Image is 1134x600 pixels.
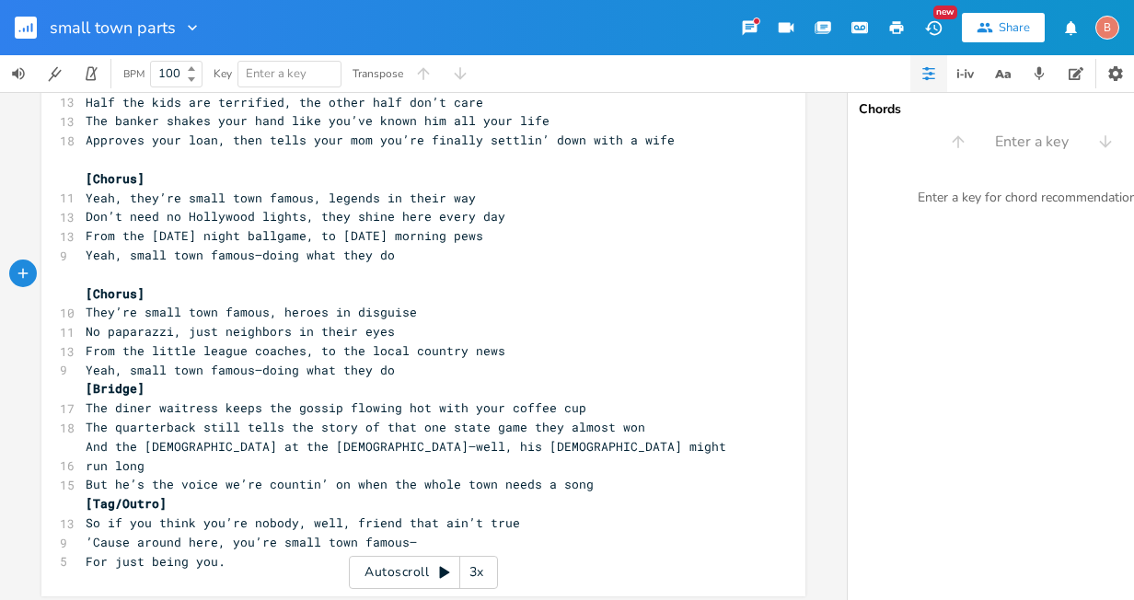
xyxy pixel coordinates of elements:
span: For just being you. [86,553,226,570]
div: BPM [123,69,145,79]
div: Key [214,68,232,79]
span: Approves your loan, then tells your mom you’re finally settlin’ down with a wife [86,132,675,148]
div: 3x [460,556,493,589]
button: New [915,11,952,44]
span: [Chorus] [86,285,145,302]
div: Share [999,19,1030,36]
span: No paparazzi, just neighbors in their eyes [86,323,395,340]
span: They’re small town famous, heroes in disguise [86,304,417,320]
span: Yeah, small town famous—doing what they do [86,362,395,378]
span: Don’t need no Hollywood lights, they shine here every day [86,208,505,225]
span: From the little league coaches, to the local country news [86,342,505,359]
span: But he’s the voice we’re countin’ on when the whole town needs a song [86,476,594,492]
span: Yeah, small town famous—doing what they do [86,247,395,263]
span: Yeah, they’re small town famous, legends in their way [86,190,476,206]
button: B [1095,6,1119,49]
span: Enter a key [246,65,307,82]
span: small town parts [50,19,176,36]
div: Autoscroll [349,556,498,589]
span: The diner waitress keeps the gossip flowing hot with your coffee cup [86,399,586,416]
div: New [933,6,957,19]
span: The banker shakes your hand like you’ve known him all your life [86,112,550,129]
button: Share [962,13,1045,42]
span: So if you think you’re nobody, well, friend that ain’t true [86,514,520,531]
div: Transpose [353,68,403,79]
span: And the [DEMOGRAPHIC_DATA] at the [DEMOGRAPHIC_DATA]—well, his [DEMOGRAPHIC_DATA] might run long [86,438,734,474]
span: [Chorus] [86,170,145,187]
span: The quarterback still tells the story of that one state game they almost won [86,419,645,435]
span: From the [DATE] night ballgame, to [DATE] morning pews [86,227,483,244]
span: [Tag/Outro] [86,495,167,512]
span: Enter a key [995,132,1069,153]
span: ’Cause around here, you’re small town famous— [86,534,417,550]
div: bjb3598 [1095,16,1119,40]
span: Half the kids are terrified, the other half don’t care [86,94,483,110]
span: [Bridge] [86,380,145,397]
